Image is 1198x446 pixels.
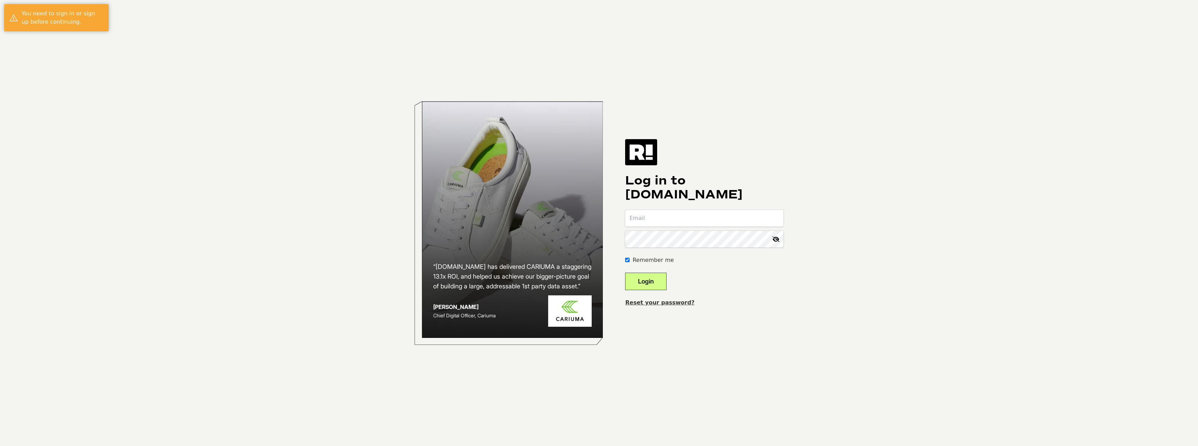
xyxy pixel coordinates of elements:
[433,312,496,318] span: Chief Digital Officer, Cariuma
[22,9,103,26] div: You need to sign in or sign up before continuing.
[625,210,784,227] input: Email
[625,273,667,290] button: Login
[433,303,479,310] strong: [PERSON_NAME]
[632,256,674,264] label: Remember me
[625,299,694,306] a: Reset your password?
[625,139,657,165] img: Retention.com
[625,174,784,202] h1: Log in to [DOMAIN_NAME]
[548,295,592,327] img: Cariuma
[433,262,592,291] h2: “[DOMAIN_NAME] has delivered CARIUMA a staggering 13.1x ROI, and helped us achieve our bigger-pic...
